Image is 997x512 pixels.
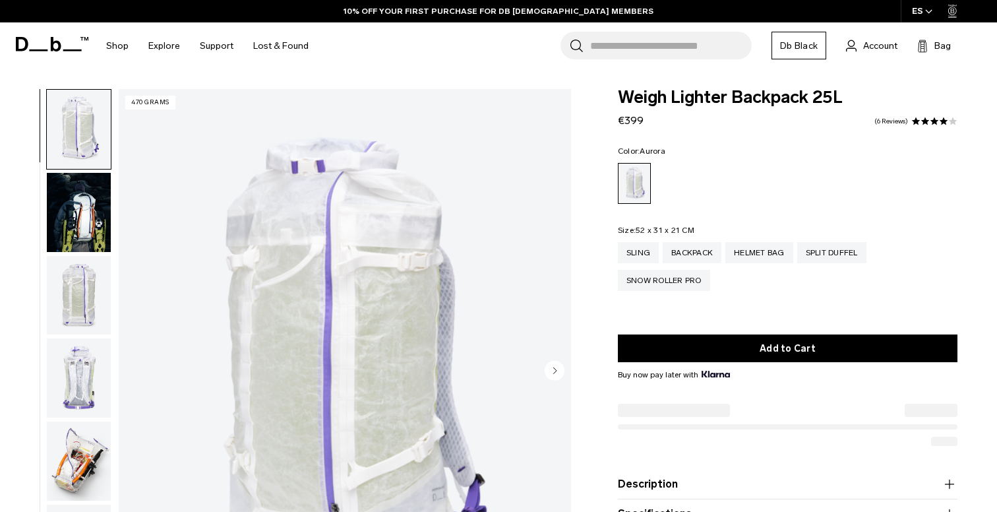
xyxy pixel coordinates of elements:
img: Weigh_Lighter_Backpack_25L_4.png [47,422,111,501]
button: Weigh_Lighter_Backpack_25L_Lifestyle_new.png [46,172,111,253]
a: Support [200,22,233,69]
a: 6 reviews [874,118,908,125]
nav: Main Navigation [96,22,318,69]
legend: Size: [618,226,694,234]
a: Split Duffel [797,242,866,263]
button: Weigh_Lighter_Backpack_25L_2.png [46,255,111,336]
button: Weigh_Lighter_Backpack_25L_4.png [46,421,111,501]
a: Snow Roller Pro [618,270,710,291]
button: Weigh_Lighter_Backpack_25L_3.png [46,338,111,418]
button: Next slide [545,360,564,383]
span: 52 x 31 x 21 CM [636,226,694,235]
button: Description [618,476,957,492]
img: {"height" => 20, "alt" => "Klarna"} [702,371,730,377]
p: 470 grams [125,96,175,110]
a: Lost & Found [253,22,309,69]
img: Weigh_Lighter_Backpack_25L_Lifestyle_new.png [47,173,111,252]
span: Account [863,39,897,53]
a: 10% OFF YOUR FIRST PURCHASE FOR DB [DEMOGRAPHIC_DATA] MEMBERS [344,5,653,17]
a: Explore [148,22,180,69]
span: Weigh Lighter Backpack 25L [618,89,957,106]
img: Weigh_Lighter_Backpack_25L_2.png [47,256,111,335]
a: Aurora [618,163,651,204]
span: Buy now pay later with [618,369,730,381]
a: Helmet Bag [725,242,793,263]
a: Db Black [771,32,826,59]
a: Account [846,38,897,53]
span: €399 [618,114,644,127]
a: Sling [618,242,659,263]
img: Weigh_Lighter_Backpack_25L_3.png [47,338,111,418]
span: Bag [934,39,951,53]
button: Weigh_Lighter_Backpack_25L_1.png [46,89,111,170]
legend: Color: [618,147,665,155]
a: Backpack [663,242,721,263]
span: Aurora [640,146,665,156]
button: Bag [917,38,951,53]
button: Add to Cart [618,335,957,362]
a: Shop [106,22,129,69]
img: Weigh_Lighter_Backpack_25L_1.png [47,90,111,169]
